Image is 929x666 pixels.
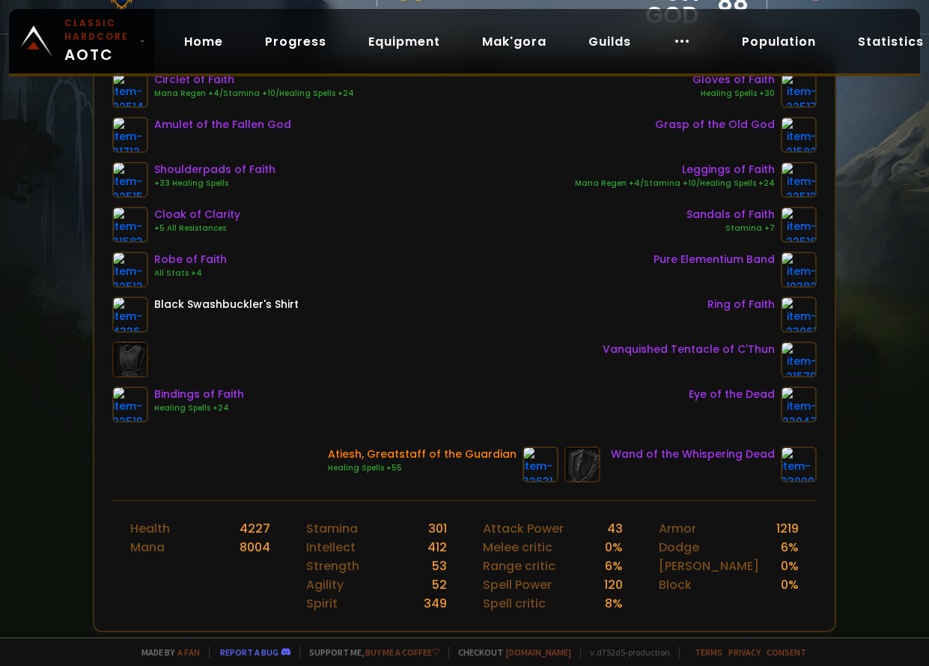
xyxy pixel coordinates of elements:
[781,72,817,108] img: item-22517
[781,207,817,243] img: item-22516
[306,575,344,594] div: Agility
[253,26,338,57] a: Progress
[432,557,447,575] div: 53
[154,402,244,414] div: Healing Spells +24
[707,297,775,312] div: Ring of Faith
[112,117,148,153] img: item-21712
[154,178,275,190] div: +33 Healing Spells
[659,557,759,575] div: [PERSON_NAME]
[483,519,564,538] div: Attack Power
[781,557,799,575] div: 0 %
[781,297,817,333] img: item-23061
[154,252,227,267] div: Robe of Faith
[299,647,439,658] span: Support me,
[112,162,148,198] img: item-22515
[306,594,338,613] div: Spirit
[177,647,200,658] a: a fan
[728,647,761,658] a: Privacy
[154,387,244,402] div: Bindings of Faith
[605,538,623,557] div: 0 %
[605,557,623,575] div: 6 %
[356,26,452,57] a: Equipment
[428,519,447,538] div: 301
[659,519,696,538] div: Armor
[781,117,817,153] img: item-21582
[781,342,817,378] img: item-21579
[692,88,775,100] div: Healing Spells +30
[659,538,699,557] div: Dodge
[154,207,240,222] div: Cloak of Clarity
[154,222,240,234] div: +5 All Resistances
[767,647,806,658] a: Consent
[154,162,275,178] div: Shoulderpads of Faith
[448,647,571,658] span: Checkout
[776,519,799,538] div: 1219
[240,538,270,557] div: 8004
[695,647,722,658] a: Terms
[64,16,133,66] span: AOTC
[133,647,200,658] span: Made by
[112,387,148,423] img: item-22519
[154,88,354,100] div: Mana Regen +4/Stamina +10/Healing Spells +24
[328,462,517,474] div: Healing Spells +55
[328,446,517,462] div: Atiesh, Greatstaff of the Guardian
[781,162,817,198] img: item-22513
[603,342,775,357] div: Vanquished Tentacle of C'Thun
[654,252,775,267] div: Pure Elementium Band
[483,557,555,575] div: Range critic
[611,446,775,462] div: Wand of the Whispering Dead
[112,297,148,333] img: item-4336
[692,72,775,88] div: Gloves of Faith
[112,72,148,108] img: item-22514
[154,117,291,133] div: Amulet of the Fallen God
[483,594,546,613] div: Spell critic
[575,178,775,190] div: Mana Regen +4/Stamina +10/Healing Spells +24
[580,647,670,658] span: v. d752d5 - production
[112,207,148,243] img: item-21583
[306,519,358,538] div: Stamina
[424,594,447,613] div: 349
[689,387,775,402] div: Eye of the Dead
[483,538,552,557] div: Melee critic
[605,594,623,613] div: 8 %
[659,575,692,594] div: Block
[154,267,227,279] div: All Stats +4
[604,575,623,594] div: 120
[470,26,558,57] a: Mak'gora
[154,297,299,312] div: Black Swashbuckler's Shirt
[427,538,447,557] div: 412
[154,72,354,88] div: Circlet of Faith
[172,26,235,57] a: Home
[130,519,170,538] div: Health
[607,519,623,538] div: 43
[781,575,799,594] div: 0 %
[686,207,775,222] div: Sandals of Faith
[64,16,133,43] small: Classic Hardcore
[483,575,552,594] div: Spell Power
[686,222,775,234] div: Stamina +7
[240,519,270,538] div: 4227
[9,9,154,73] a: Classic HardcoreAOTC
[730,26,828,57] a: Population
[781,446,817,482] img: item-23009
[365,647,439,658] a: Buy me a coffee
[506,647,571,658] a: [DOMAIN_NAME]
[130,538,165,557] div: Mana
[655,117,775,133] div: Grasp of the Old God
[781,387,817,423] img: item-23047
[781,538,799,557] div: 6 %
[523,446,558,482] img: item-22631
[306,538,356,557] div: Intellect
[575,162,775,178] div: Leggings of Faith
[112,252,148,288] img: item-22512
[306,557,359,575] div: Strength
[432,575,447,594] div: 52
[781,252,817,288] img: item-19382
[576,26,643,57] a: Guilds
[220,647,278,658] a: Report a bug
